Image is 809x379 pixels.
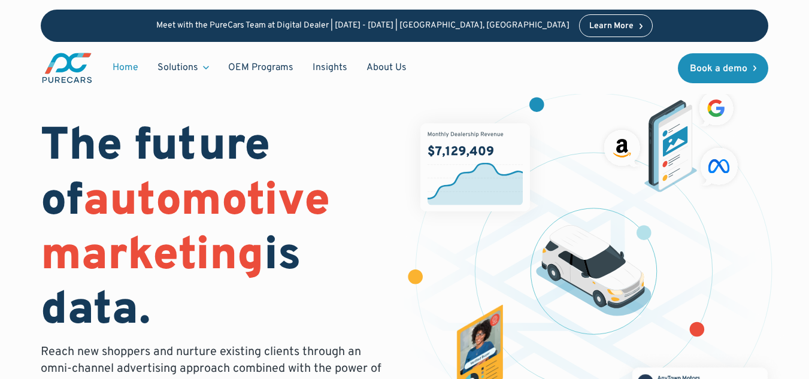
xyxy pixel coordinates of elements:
[599,86,743,192] img: ads on social media and advertising partners
[41,120,390,339] h1: The future of is data.
[219,56,303,79] a: OEM Programs
[148,56,219,79] div: Solutions
[420,123,530,211] img: chart showing monthly dealership revenue of $7m
[678,53,769,83] a: Book a demo
[579,14,653,37] a: Learn More
[157,61,198,74] div: Solutions
[41,51,93,84] a: main
[41,51,93,84] img: purecars logo
[156,21,569,31] p: Meet with the PureCars Team at Digital Dealer | [DATE] - [DATE] | [GEOGRAPHIC_DATA], [GEOGRAPHIC_...
[357,56,416,79] a: About Us
[690,64,747,74] div: Book a demo
[536,225,652,316] img: illustration of a vehicle
[41,174,330,286] span: automotive marketing
[103,56,148,79] a: Home
[589,22,634,31] div: Learn More
[303,56,357,79] a: Insights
